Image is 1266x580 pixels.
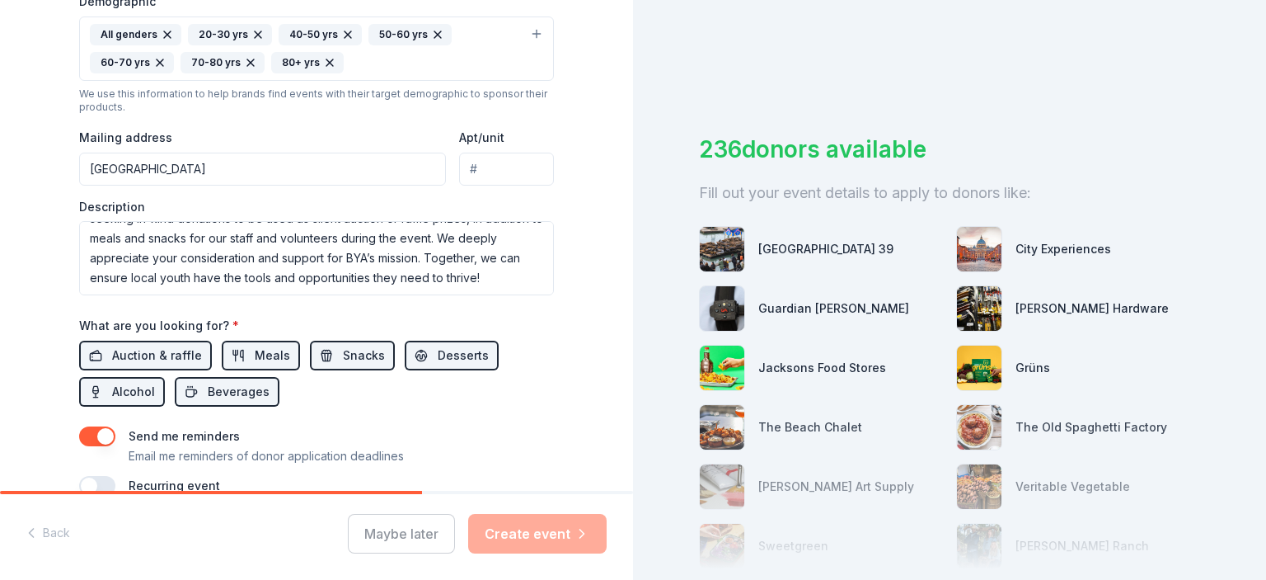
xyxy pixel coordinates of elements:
span: Beverages [208,382,270,402]
div: We use this information to help brands find events with their target demographic to sponsor their... [79,87,554,114]
label: Send me reminders [129,429,240,443]
button: Beverages [175,377,279,407]
div: 70-80 yrs [181,52,265,73]
div: Guardian [PERSON_NAME] [758,299,909,318]
label: Recurring event [129,479,220,493]
button: Meals [222,341,300,370]
span: Desserts [438,346,489,365]
img: photo for Jacksons Food Stores [700,346,744,390]
button: Alcohol [79,377,165,407]
div: 20-30 yrs [188,24,272,45]
button: Snacks [310,341,395,370]
p: Email me reminders of donor application deadlines [129,446,404,466]
span: Snacks [343,346,385,365]
label: Apt/unit [459,130,504,146]
div: [PERSON_NAME] Hardware [1015,299,1169,318]
div: All genders [90,24,181,45]
div: Grüns [1015,358,1050,378]
div: Jacksons Food Stores [758,358,886,378]
label: Mailing address [79,130,172,146]
div: City Experiences [1015,239,1111,259]
span: Alcohol [112,382,155,402]
button: All genders20-30 yrs40-50 yrs50-60 yrs60-70 yrs70-80 yrs80+ yrs [79,17,554,81]
textarea: Berkeley Youth Alternatives (BYA) is proud to announce our 2025 Swing for Success Charity Golf Fu... [79,221,554,295]
div: Fill out your event details to apply to donors like: [699,180,1200,206]
img: photo for San Francisco Pier 39 [700,227,744,271]
span: Auction & raffle [112,346,202,365]
img: photo for Guardian Angel Device [700,286,744,331]
div: 50-60 yrs [368,24,452,45]
label: What are you looking for? [79,318,239,334]
span: Meals [255,346,290,365]
div: 60-70 yrs [90,52,174,73]
div: 80+ yrs [271,52,344,73]
img: photo for City Experiences [957,227,1001,271]
button: Desserts [405,341,499,370]
input: # [459,153,554,186]
button: Auction & raffle [79,341,212,370]
div: 40-50 yrs [279,24,362,45]
input: Enter a US address [79,153,446,186]
label: Description [79,199,145,215]
img: photo for Cole Hardware [957,286,1001,331]
img: photo for Grüns [957,346,1001,390]
div: 236 donors available [699,132,1200,167]
div: [GEOGRAPHIC_DATA] 39 [758,239,893,259]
